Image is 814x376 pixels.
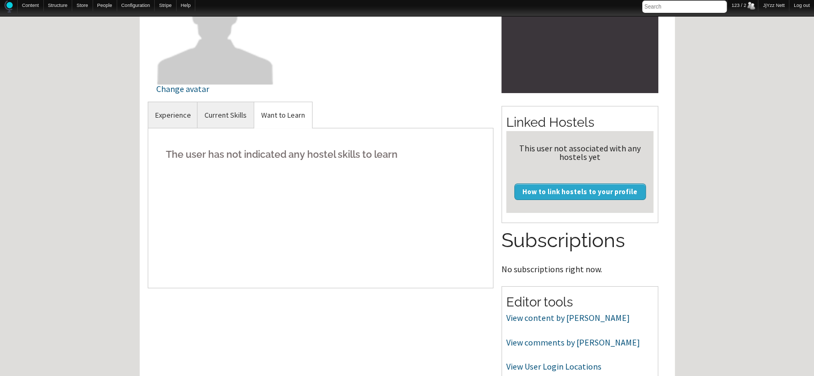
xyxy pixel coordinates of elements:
[506,113,653,132] h2: Linked Hostels
[642,1,727,13] input: Search
[514,183,646,199] a: How to link hostels to your profile
[511,144,649,161] div: This user not associated with any hostels yet
[197,102,254,128] a: Current Skills
[156,138,485,171] h5: The user has not indicated any hostel skills to learn
[506,312,630,323] a: View content by [PERSON_NAME]
[501,227,658,255] h2: Subscriptions
[506,293,653,311] h2: Editor tools
[156,19,275,93] a: Change avatar
[148,102,198,128] a: Experience
[501,227,658,273] section: No subscriptions right now.
[254,102,312,128] a: Want to Learn
[506,337,640,348] a: View comments by [PERSON_NAME]
[156,85,275,93] div: Change avatar
[506,361,602,372] a: View User Login Locations
[4,1,13,13] img: Home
